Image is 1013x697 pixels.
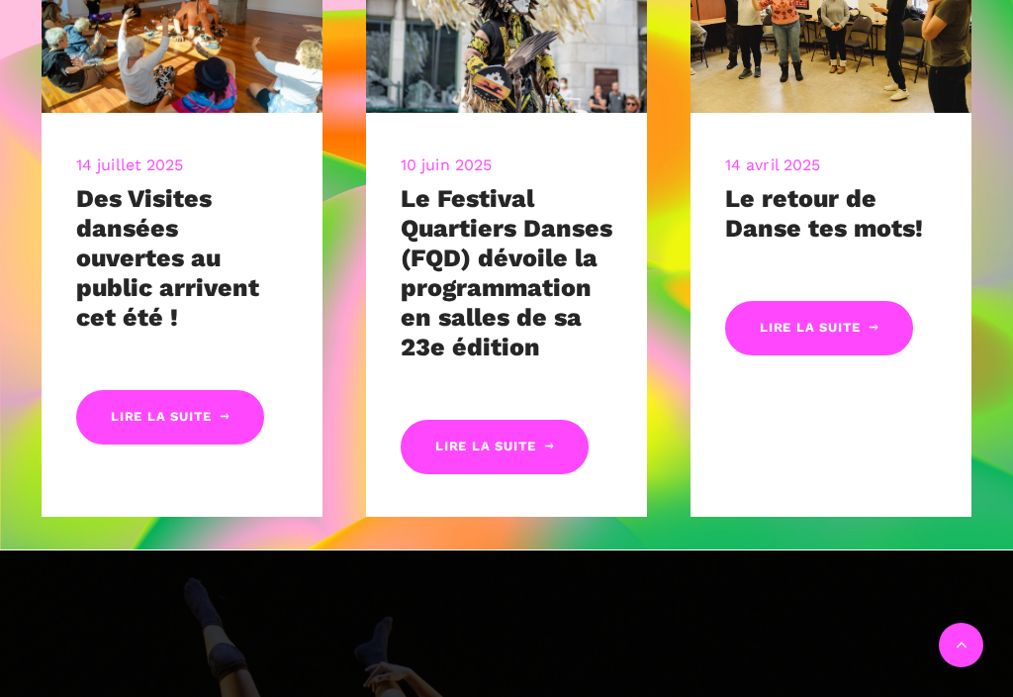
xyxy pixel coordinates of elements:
[401,184,612,361] a: Le Festival Quartiers Danses (FQD) dévoile la programmation en salles de sa 23e édition
[76,155,184,174] a: 14 juillet 2025
[401,420,589,474] a: Lire la suite
[725,155,820,174] a: 14 avril 2025
[76,184,259,332] a: Des Visites dansées ouvertes au public arrivent cet été !
[401,155,492,174] a: 10 juin 2025
[725,301,913,355] a: Lire la suite
[725,184,923,243] a: Le retour de Danse tes mots!
[76,390,264,445] a: Lire la suite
